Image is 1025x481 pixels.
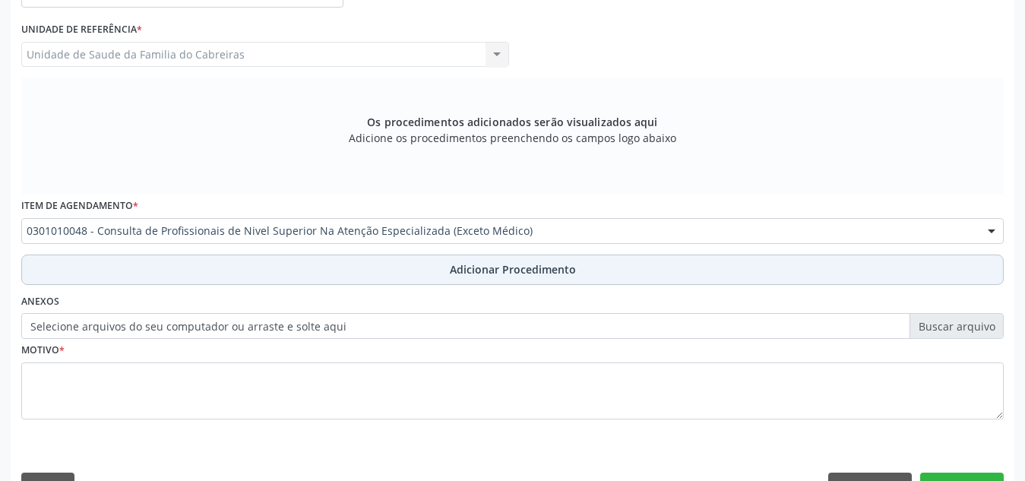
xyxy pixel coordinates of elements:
span: 0301010048 - Consulta de Profissionais de Nivel Superior Na Atenção Especializada (Exceto Médico) [27,223,973,239]
label: Unidade de referência [21,18,142,42]
label: Anexos [21,290,59,314]
label: Item de agendamento [21,195,138,218]
button: Adicionar Procedimento [21,255,1004,285]
span: Adicionar Procedimento [450,261,576,277]
label: Motivo [21,339,65,362]
span: Os procedimentos adicionados serão visualizados aqui [367,114,657,130]
span: Adicione os procedimentos preenchendo os campos logo abaixo [349,130,676,146]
